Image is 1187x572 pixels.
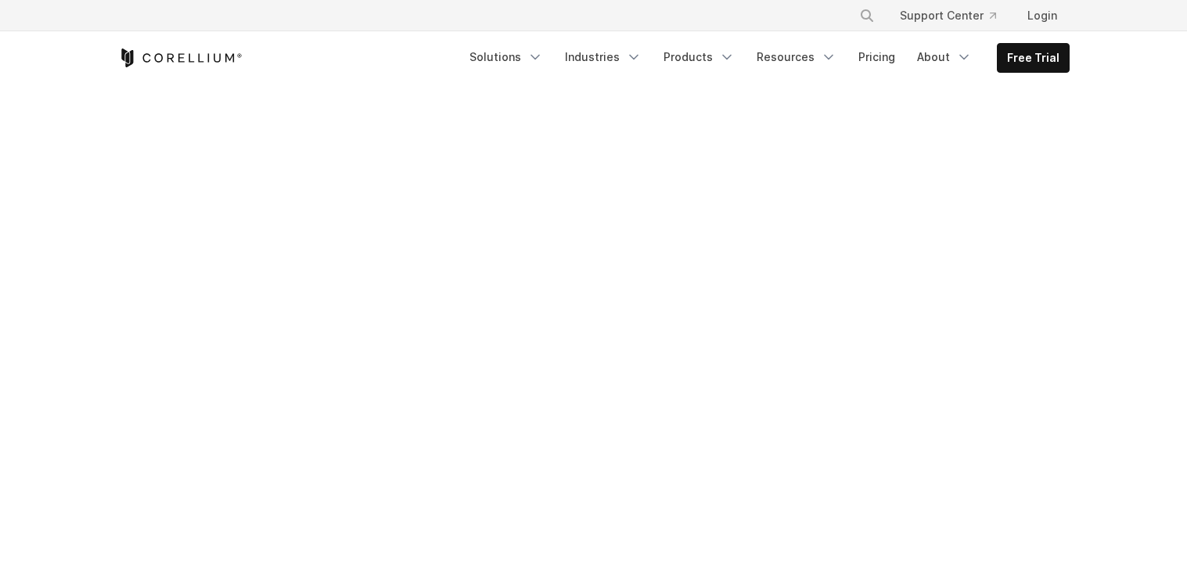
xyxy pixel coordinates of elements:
button: Search [853,2,881,30]
a: Industries [556,43,651,71]
a: Corellium Home [118,49,243,67]
a: Pricing [849,43,905,71]
a: Resources [747,43,846,71]
div: Navigation Menu [460,43,1070,73]
a: Solutions [460,43,552,71]
a: Login [1015,2,1070,30]
a: Free Trial [998,44,1069,72]
div: Navigation Menu [840,2,1070,30]
a: Support Center [887,2,1009,30]
a: About [908,43,981,71]
a: Products [654,43,744,71]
